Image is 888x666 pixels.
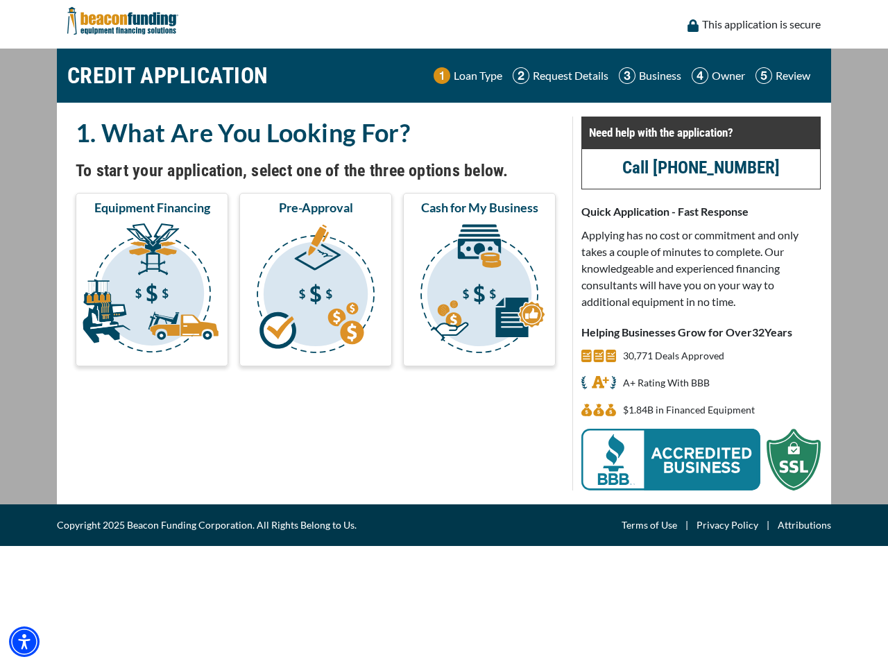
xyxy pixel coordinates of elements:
[94,199,210,216] span: Equipment Financing
[619,67,635,84] img: Step 3
[57,517,357,533] span: Copyright 2025 Beacon Funding Corporation. All Rights Belong to Us.
[581,203,821,220] p: Quick Application - Fast Response
[78,221,225,360] img: Equipment Financing
[406,221,553,360] img: Cash for My Business
[692,67,708,84] img: Step 4
[752,325,765,339] span: 32
[242,221,389,360] img: Pre-Approval
[67,55,268,96] h1: CREDIT APPLICATION
[279,199,353,216] span: Pre-Approval
[639,67,681,84] p: Business
[623,375,710,391] p: A+ Rating With BBB
[623,348,724,364] p: 30,771 Deals Approved
[623,402,755,418] p: $1,842,873,639 in Financed Equipment
[421,199,538,216] span: Cash for My Business
[403,193,556,366] button: Cash for My Business
[454,67,502,84] p: Loan Type
[677,517,697,533] span: |
[239,193,392,366] button: Pre-Approval
[702,16,821,33] p: This application is secure
[434,67,450,84] img: Step 1
[622,157,780,178] a: Call [PHONE_NUMBER]
[76,117,556,148] h2: 1. What Are You Looking For?
[589,124,813,141] p: Need help with the application?
[755,67,772,84] img: Step 5
[533,67,608,84] p: Request Details
[581,429,821,490] img: BBB Acredited Business and SSL Protection
[9,626,40,657] div: Accessibility Menu
[688,19,699,32] img: lock icon to convery security
[758,517,778,533] span: |
[622,517,677,533] a: Terms of Use
[76,159,556,182] h4: To start your application, select one of the three options below.
[76,193,228,366] button: Equipment Financing
[513,67,529,84] img: Step 2
[712,67,745,84] p: Owner
[581,227,821,310] p: Applying has no cost or commitment and only takes a couple of minutes to complete. Our knowledgea...
[776,67,810,84] p: Review
[697,517,758,533] a: Privacy Policy
[581,324,821,341] p: Helping Businesses Grow for Over Years
[778,517,831,533] a: Attributions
